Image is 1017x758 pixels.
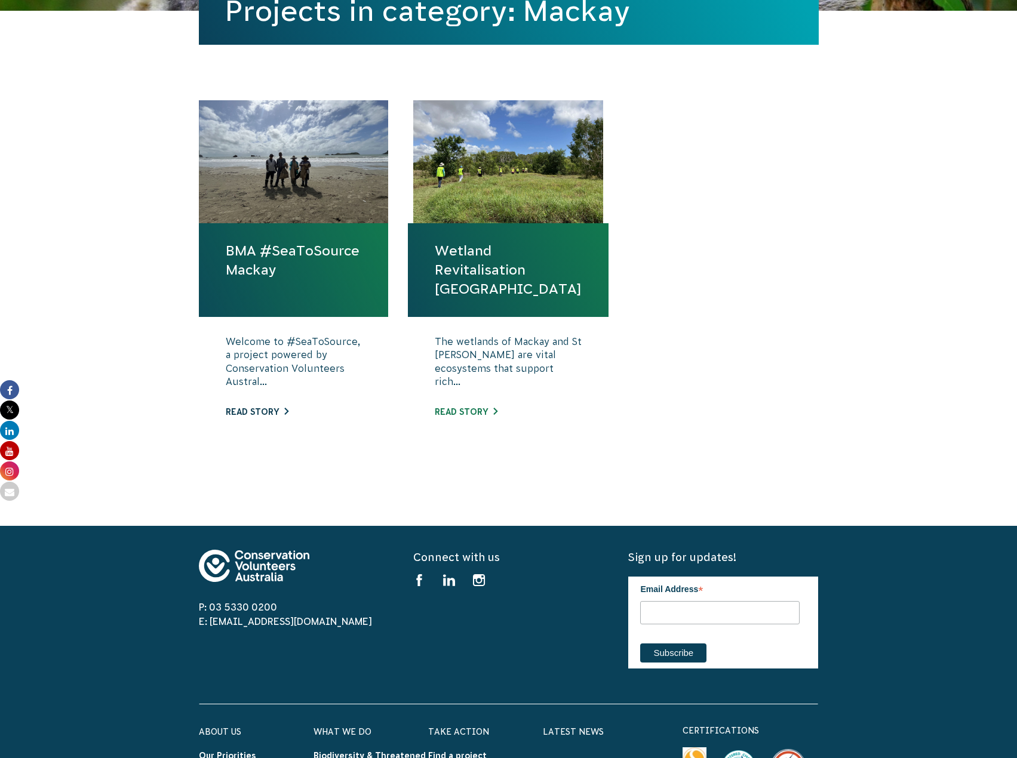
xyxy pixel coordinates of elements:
[314,727,371,737] a: What We Do
[435,407,497,417] a: Read story
[226,241,362,279] a: BMA #SeaToSource Mackay
[543,727,604,737] a: Latest News
[199,550,309,582] img: logo-footer.svg
[435,335,582,395] p: The wetlands of Mackay and St [PERSON_NAME] are vital ecosystems that support rich...
[428,727,489,737] a: Take Action
[435,241,582,299] a: Wetland Revitalisation [GEOGRAPHIC_DATA]
[199,616,372,627] a: E: [EMAIL_ADDRESS][DOMAIN_NAME]
[226,407,288,417] a: Read story
[628,550,818,565] h5: Sign up for updates!
[413,550,603,565] h5: Connect with us
[226,335,362,395] p: Welcome to #SeaToSource, a project powered by Conservation Volunteers Austral...
[640,577,800,599] label: Email Address
[640,643,706,663] input: Subscribe
[199,727,241,737] a: About Us
[199,602,277,612] a: P: 03 5330 0200
[683,723,819,738] p: certifications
